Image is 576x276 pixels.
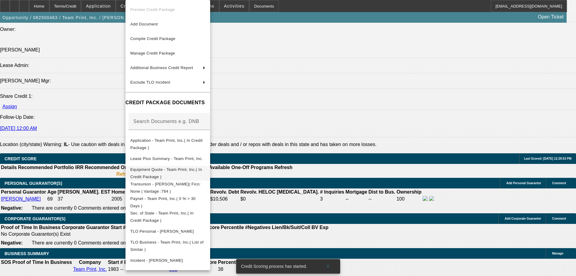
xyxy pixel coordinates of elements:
button: Equipment Quote - Team Print, Inc.( In Credit Package ) [125,166,210,181]
span: Compile Credit Package [130,36,175,41]
button: TLO Business - Team Print, Inc.( List of Similar ) [125,239,210,253]
span: Equipment Quote - Team Print, Inc.( In Credit Package ) [130,167,202,179]
span: Exclude TLO Incident [130,80,170,85]
span: TLO Business - Team Print, Inc.( List of Similar ) [130,240,203,252]
span: Incident - [PERSON_NAME] [130,258,183,263]
button: Application - Team Print, Inc.( In Credit Package ) [125,137,210,151]
span: Additional Business Credit Report [130,65,193,70]
span: Transunion - [PERSON_NAME]( Fico: None | Vantage :784 ) [130,182,201,194]
span: X [326,264,330,269]
span: TLO Personal - [PERSON_NAME] [130,229,194,234]
span: Application - Team Print, Inc.( In Credit Package ) [130,138,203,150]
span: Manage Credit Package [130,51,175,55]
button: Incident - Messier, Albert [125,253,210,268]
button: Lease Plus Summary - Team Print, Inc. [125,151,210,166]
span: Lease Plus Summary - Team Print, Inc. [130,156,203,161]
span: Add Document [130,22,158,26]
div: Credit Scoring process has started. [236,259,318,274]
span: Sec. of State - Team Print, Inc.( In Credit Package ) [130,211,194,223]
button: Transunion - Messier, Albert( Fico: None | Vantage :784 ) [125,181,210,195]
span: Paynet - Team Print, Inc.( 0 % > 30 Days ) [130,196,196,208]
h4: CREDIT PACKAGE DOCUMENTS [125,99,210,106]
mat-label: Search Documents e.g. DNB [133,119,199,124]
button: Sec. of State - Team Print, Inc.( In Credit Package ) [125,210,210,224]
button: Paynet - Team Print, Inc.( 0 % > 30 Days ) [125,195,210,210]
button: TLO Personal - Messier, Albert [125,224,210,239]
